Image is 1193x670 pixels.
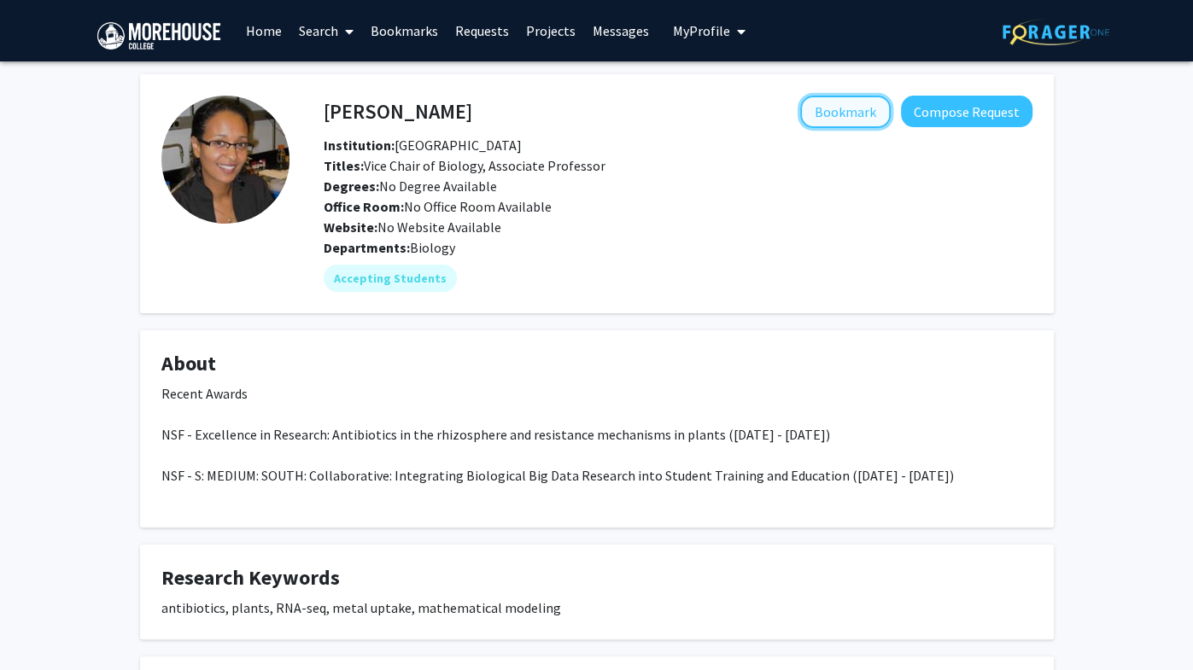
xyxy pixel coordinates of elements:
a: Bookmarks [362,1,447,61]
b: Departments: [324,239,410,256]
img: ForagerOne Logo [1003,19,1109,45]
span: No Website Available [324,218,501,236]
a: Projects [518,1,584,61]
img: Profile Picture [161,96,289,224]
b: Institution: [324,137,395,154]
iframe: Chat [13,593,73,657]
span: My Profile [673,22,730,39]
a: Home [237,1,290,61]
a: Messages [584,1,658,61]
b: Website: [324,218,377,236]
a: Search [290,1,362,61]
div: Recent Awards NSF - Excellence in Research: Antibiotics in the rhizosphere and resistance mechani... [161,383,1032,506]
span: [GEOGRAPHIC_DATA] [395,137,522,154]
div: antibiotics, plants, RNA-seq, metal uptake, mathematical modeling [161,597,1032,618]
b: Degrees: [324,178,379,195]
b: Titles: [324,157,364,174]
mat-chip: Accepting Students [324,265,457,292]
button: Compose Request to Mentewab Ayalew [901,96,1032,127]
span: Vice Chair of Biology, Associate Professor [324,157,605,174]
b: Office Room: [324,198,404,215]
span: No Degree Available [324,178,497,195]
h4: Research Keywords [161,566,1032,591]
a: Requests [447,1,518,61]
h4: About [161,352,1032,376]
button: Add Mentewab Ayalew to Bookmarks [800,96,891,128]
h4: [PERSON_NAME] [324,96,472,127]
span: No Office Room Available [324,198,552,215]
img: Morehouse College Logo [97,22,220,50]
span: Biology [410,239,455,256]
